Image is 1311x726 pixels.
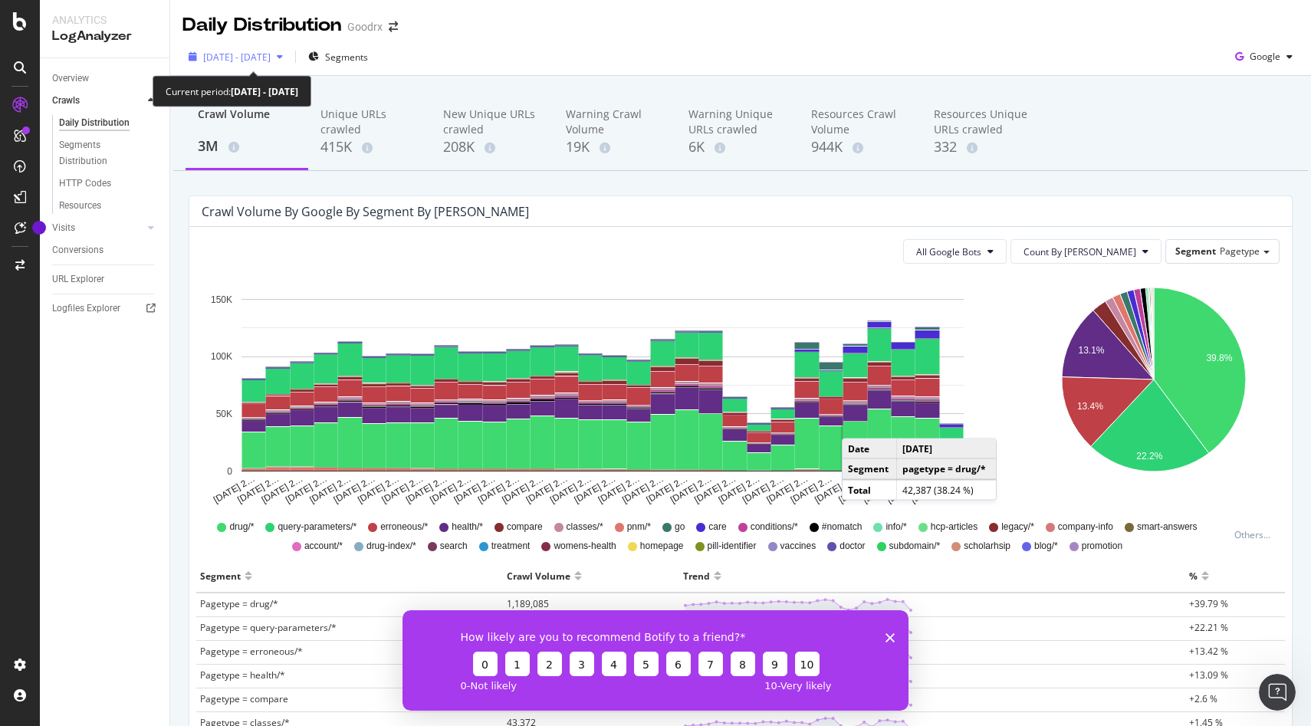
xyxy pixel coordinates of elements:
div: Overview [52,71,89,87]
a: Daily Distribution [59,115,159,131]
span: conditions/* [751,521,798,534]
a: Conversions [52,242,159,258]
span: +2.6 % [1189,692,1217,705]
div: Daily Distribution [59,115,130,131]
div: 332 [934,137,1032,157]
div: Unique URLs crawled [320,107,419,137]
span: hcp-articles [931,521,978,534]
div: 19K [566,137,664,157]
div: 6K [688,137,787,157]
span: pill-identifier [708,540,757,553]
span: care [708,521,726,534]
div: 3M [198,136,296,156]
span: womens-health [554,540,616,553]
div: Tooltip anchor [32,221,46,235]
text: 50K [216,409,232,419]
div: Segment [200,563,241,588]
span: Pagetype = drug/* [200,597,278,610]
span: vaccines [780,540,816,553]
svg: A chart. [1027,276,1280,506]
span: promotion [1082,540,1122,553]
div: Warning Crawl Volume [566,107,664,137]
span: search [440,540,468,553]
span: Segments [325,51,368,64]
span: query-parameters/* [278,521,356,534]
div: Resources [59,198,101,214]
span: Pagetype = query-parameters/* [200,621,337,634]
td: Total [843,479,897,499]
span: company-info [1058,521,1113,534]
a: Visits [52,220,143,236]
div: Logfiles Explorer [52,301,120,317]
text: 13.1% [1078,345,1104,356]
span: Pagetype = health/* [200,669,285,682]
a: Logfiles Explorer [52,301,159,317]
b: [DATE] - [DATE] [231,85,298,98]
a: Overview [52,71,159,87]
span: go [675,521,685,534]
td: Date [843,439,897,459]
td: pagetype = drug/* [897,458,996,479]
div: Current period: [166,83,298,100]
span: Pagetype = erroneous/* [200,645,303,658]
div: Segments Distribution [59,137,144,169]
div: URL Explorer [52,271,104,287]
span: drug-index/* [366,540,416,553]
td: Segment [843,458,897,479]
div: Conversions [52,242,103,258]
a: Resources [59,198,159,214]
div: 208K [443,137,541,157]
span: account/* [304,540,343,553]
div: Crawl Volume [198,107,296,136]
span: +39.79 % [1189,597,1228,610]
span: scholarhsip [964,540,1010,553]
button: Google [1229,44,1299,69]
div: Goodrx [347,19,383,34]
td: 42,387 (38.24 %) [897,479,996,499]
span: Count By Day [1024,245,1136,258]
div: % [1189,563,1198,588]
span: treatment [491,540,531,553]
div: Resources Unique URLs crawled [934,107,1032,137]
a: HTTP Codes [59,176,159,192]
span: info/* [886,521,906,534]
div: HTTP Codes [59,176,111,192]
button: Segments [302,44,374,69]
div: Crawl Volume by google by Segment by [PERSON_NAME] [202,204,529,219]
span: homepage [640,540,684,553]
div: Resources Crawl Volume [811,107,909,137]
svg: A chart. [202,276,1004,506]
span: pnm/* [627,521,651,534]
div: 415K [320,137,419,157]
span: smart-answers [1137,521,1198,534]
iframe: Intercom live chat [1259,674,1296,711]
text: 0 [227,466,232,477]
div: Crawls [52,93,80,109]
button: Count By [PERSON_NAME] [1010,239,1161,264]
span: Pagetype = compare [200,692,288,705]
text: 22.2% [1136,451,1162,462]
div: Analytics [52,12,157,28]
span: compare [507,521,543,534]
a: URL Explorer [52,271,159,287]
text: 100K [211,352,232,363]
iframe: Survey from Botify [402,610,909,711]
span: +13.42 % [1189,645,1228,658]
span: drug/* [229,521,254,534]
span: Google [1250,50,1280,63]
div: Visits [52,220,75,236]
div: LogAnalyzer [52,28,157,45]
span: +22.21 % [1189,621,1228,634]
